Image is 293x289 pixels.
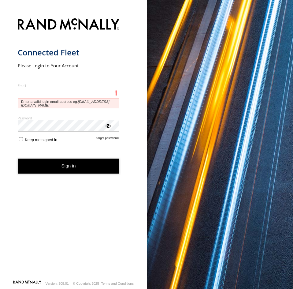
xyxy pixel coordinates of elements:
[18,62,120,69] h2: Please Login to Your Account
[18,17,120,33] img: Rand McNally
[25,137,57,142] span: Keep me signed in
[18,47,120,58] h1: Connected Fleet
[19,137,23,141] input: Keep me signed in
[96,136,120,142] a: Forgot password?
[18,15,129,280] form: main
[46,282,69,285] div: Version: 308.01
[101,282,134,285] a: Terms and Conditions
[18,116,120,120] label: Password
[18,159,120,174] button: Sign in
[73,282,134,285] div: © Copyright 2025 -
[21,100,109,107] em: [EMAIL_ADDRESS][DOMAIN_NAME]
[13,280,41,287] a: Visit our Website
[105,122,111,129] div: ViewPassword
[18,83,120,88] label: Email
[18,99,120,108] span: Enter a valid login email address eg.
